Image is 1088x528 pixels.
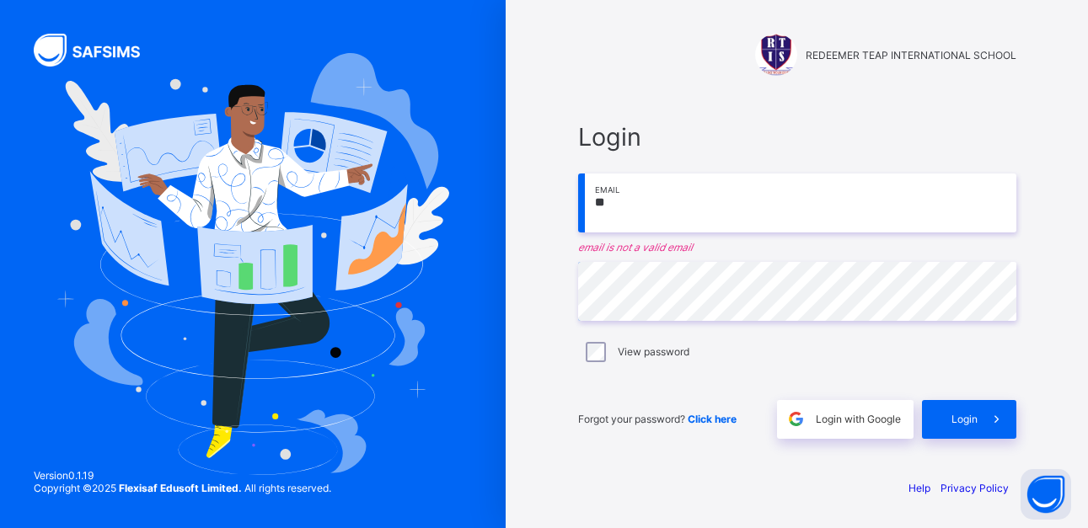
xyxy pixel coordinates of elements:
img: SAFSIMS Logo [34,34,160,67]
span: Forgot your password? [578,413,737,425]
label: View password [618,345,689,358]
span: Login [951,413,978,425]
a: Help [908,482,930,494]
span: REDEEMER TEAP INTERNATIONAL SCHOOL [806,49,1016,61]
span: Login [578,122,1016,152]
span: Login with Google [816,413,901,425]
img: Hero Image [56,53,449,476]
span: Copyright © 2025 All rights reserved. [34,482,331,494]
em: email is not a valid email [578,241,1016,253]
button: Open asap [1021,469,1071,520]
strong: Flexisaf Edusoft Limited. [119,482,242,494]
img: google.396cfc9801f0270233282035f929180a.svg [786,409,806,429]
a: Click here [688,413,737,425]
a: Privacy Policy [941,482,1009,494]
span: Version 0.1.19 [34,469,331,482]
